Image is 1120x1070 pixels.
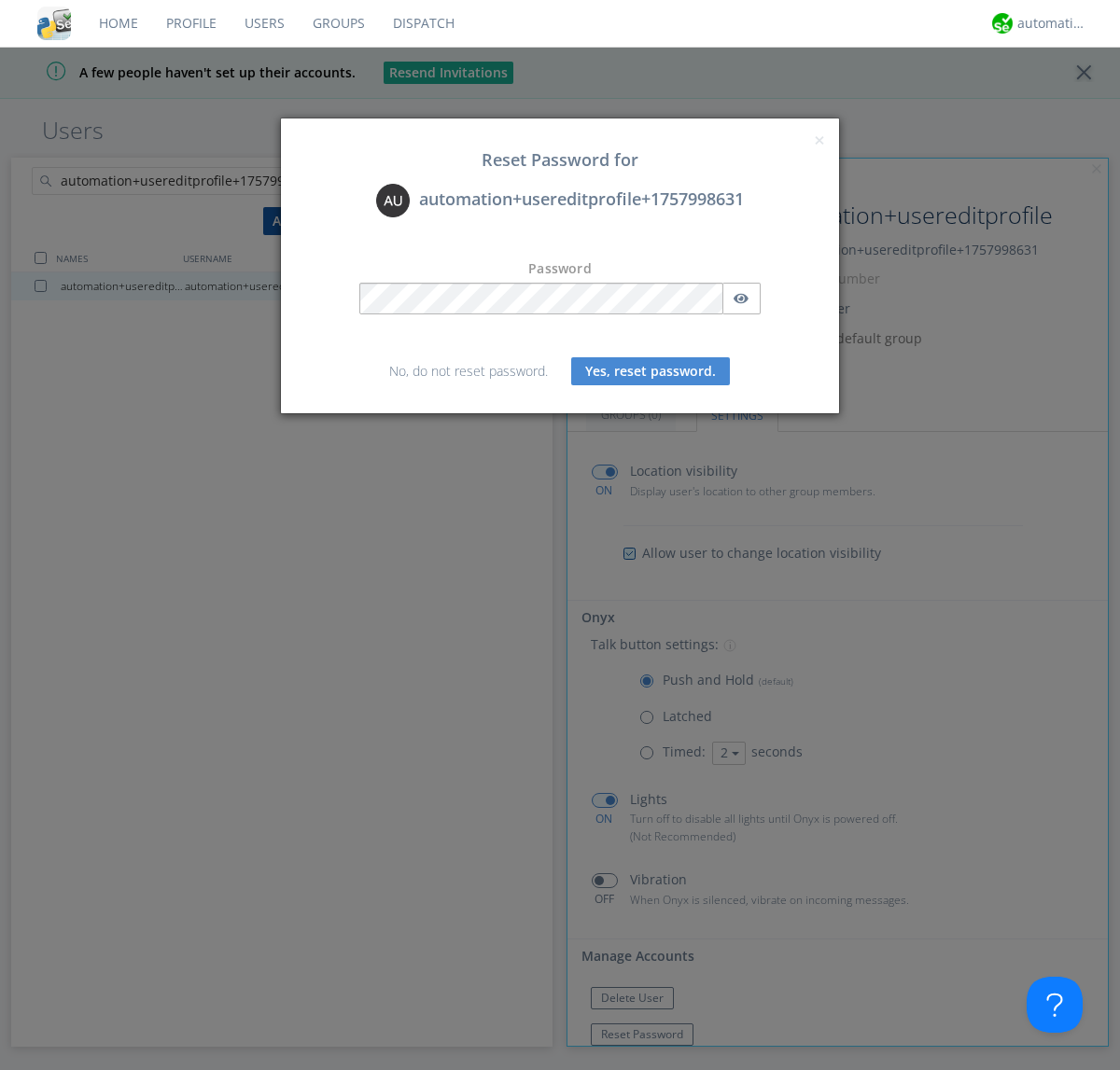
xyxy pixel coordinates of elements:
[1017,14,1087,33] div: automation+atlas
[571,357,730,385] button: Yes, reset password.
[295,151,825,170] h3: Reset Password for
[295,184,825,217] div: automation+usereditprofile+1757998631
[376,184,410,217] img: 373638.png
[37,7,71,40] img: cddb5a64eb264b2086981ab96f4c1ba7
[389,362,548,380] a: No, do not reset password.
[814,127,825,153] span: ×
[992,13,1013,34] img: d2d01cd9b4174d08988066c6d424eccd
[528,259,592,278] label: Password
